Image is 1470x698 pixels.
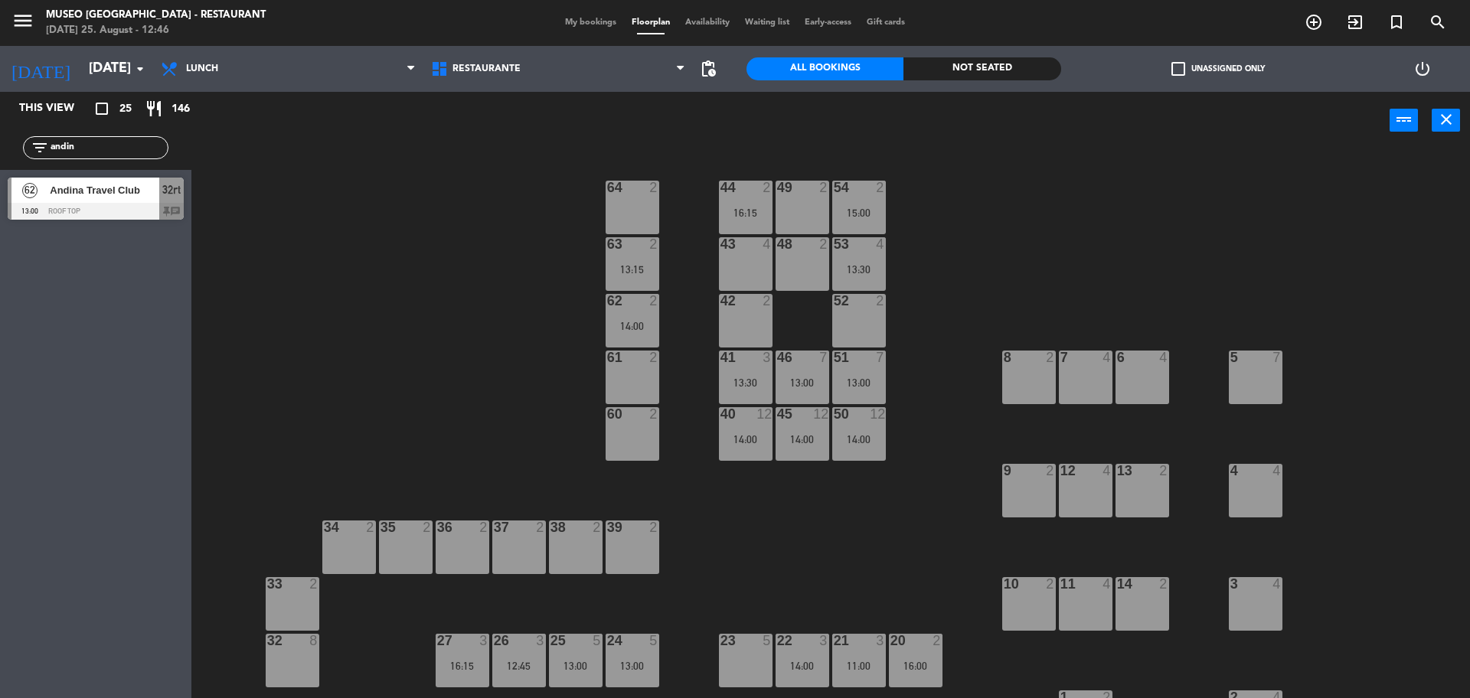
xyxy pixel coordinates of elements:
[267,634,268,647] div: 32
[186,64,218,74] span: Lunch
[832,264,886,275] div: 13:30
[1272,464,1282,478] div: 4
[819,181,828,194] div: 2
[876,351,885,364] div: 7
[876,294,885,308] div: 2
[22,183,38,198] span: 62
[536,520,545,534] div: 2
[903,57,1060,80] div: Not seated
[720,181,721,194] div: 44
[1230,351,1231,364] div: 5
[607,634,608,647] div: 24
[1432,109,1460,132] button: close
[777,351,778,364] div: 46
[536,634,545,647] div: 3
[719,434,773,445] div: 14:00
[593,634,602,647] div: 5
[1437,110,1455,129] i: close
[819,351,828,364] div: 7
[1102,577,1112,591] div: 4
[870,407,885,421] div: 12
[366,520,375,534] div: 2
[492,660,546,671] div: 12:45
[607,407,608,421] div: 60
[889,660,942,671] div: 16:00
[1305,13,1323,31] i: add_circle_outline
[31,139,49,157] i: filter_list
[606,264,659,275] div: 13:15
[452,64,521,74] span: Restaurante
[50,182,159,198] span: Andina Travel Club
[1171,62,1265,76] label: Unassigned only
[1117,577,1118,591] div: 14
[649,634,658,647] div: 5
[1046,351,1055,364] div: 2
[763,181,772,194] div: 2
[1117,351,1118,364] div: 6
[309,577,318,591] div: 2
[8,99,110,118] div: This view
[309,634,318,647] div: 8
[649,294,658,308] div: 2
[479,634,488,647] div: 3
[267,577,268,591] div: 33
[1429,13,1447,31] i: search
[11,9,34,38] button: menu
[550,520,551,534] div: 38
[436,660,489,671] div: 16:15
[1060,464,1061,478] div: 12
[776,434,829,445] div: 14:00
[797,18,859,27] span: Early-access
[606,660,659,671] div: 13:00
[1230,577,1231,591] div: 3
[813,407,828,421] div: 12
[131,60,149,78] i: arrow_drop_down
[756,407,772,421] div: 12
[479,520,488,534] div: 2
[162,181,181,199] span: 32rt
[1390,109,1418,132] button: power_input
[776,660,829,671] div: 14:00
[763,294,772,308] div: 2
[876,181,885,194] div: 2
[678,18,737,27] span: Availability
[1159,464,1168,478] div: 2
[777,407,778,421] div: 45
[763,237,772,251] div: 4
[777,237,778,251] div: 48
[607,237,608,251] div: 63
[1346,13,1364,31] i: exit_to_app
[437,634,438,647] div: 27
[557,18,624,27] span: My bookings
[720,634,721,647] div: 23
[1272,351,1282,364] div: 7
[46,8,266,23] div: Museo [GEOGRAPHIC_DATA] - Restaurant
[494,634,495,647] div: 26
[649,351,658,364] div: 2
[423,520,432,534] div: 2
[720,294,721,308] div: 42
[776,377,829,388] div: 13:00
[145,99,163,118] i: restaurant
[719,377,773,388] div: 13:30
[1413,60,1432,78] i: power_settings_new
[876,237,885,251] div: 4
[649,237,658,251] div: 2
[649,520,658,534] div: 2
[494,520,495,534] div: 37
[737,18,797,27] span: Waiting list
[607,294,608,308] div: 62
[819,634,828,647] div: 3
[437,520,438,534] div: 36
[859,18,913,27] span: Gift cards
[549,660,603,671] div: 13:00
[746,57,903,80] div: All Bookings
[11,9,34,32] i: menu
[607,351,608,364] div: 61
[1046,577,1055,591] div: 2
